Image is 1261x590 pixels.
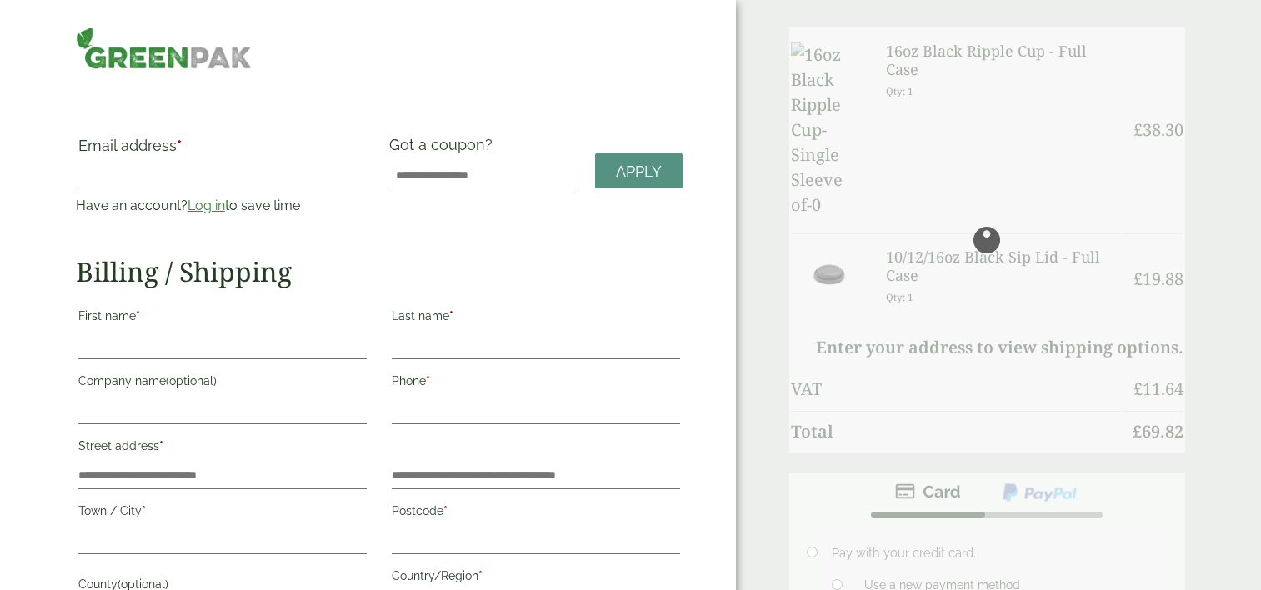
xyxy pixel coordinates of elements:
[142,504,146,517] abbr: required
[76,27,252,69] img: GreenPak Supplies
[595,153,683,189] a: Apply
[426,374,430,387] abbr: required
[136,309,140,322] abbr: required
[389,136,499,162] label: Got a coupon?
[616,162,662,181] span: Apply
[78,499,367,527] label: Town / City
[443,504,448,517] abbr: required
[478,569,483,582] abbr: required
[392,369,680,397] label: Phone
[159,439,163,452] abbr: required
[76,256,683,287] h2: Billing / Shipping
[392,304,680,332] label: Last name
[177,137,182,154] abbr: required
[166,374,217,387] span: (optional)
[449,309,453,322] abbr: required
[78,304,367,332] label: First name
[78,434,367,462] label: Street address
[78,369,367,397] label: Company name
[188,197,225,213] a: Log in
[78,138,367,162] label: Email address
[76,196,369,216] p: Have an account? to save time
[392,499,680,527] label: Postcode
